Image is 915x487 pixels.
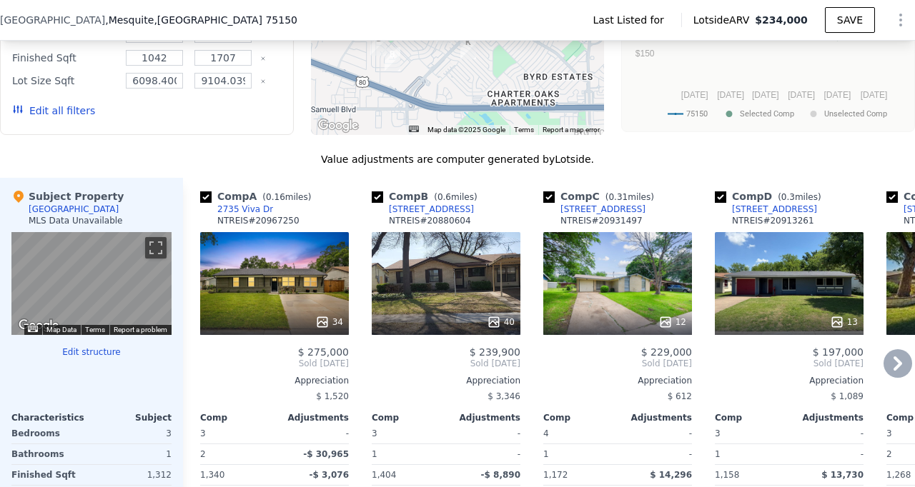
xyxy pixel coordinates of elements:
div: 1 [715,444,786,464]
a: 2735 Viva Dr [200,204,273,215]
div: 2735 Viva Dr [217,204,273,215]
span: 3 [886,428,892,438]
div: 3932 Flamingo Way [385,47,400,71]
a: Report a problem [114,326,167,333]
text: [DATE] [788,90,815,100]
div: Bathrooms [11,444,89,464]
span: Lotside ARV [693,13,755,27]
div: 1 [372,444,443,464]
text: [DATE] [861,90,888,100]
div: Finished Sqft [12,48,117,68]
div: Characteristics [11,412,91,423]
text: [DATE] [824,90,851,100]
div: Bedrooms [11,423,89,443]
div: 12 [658,315,686,329]
div: Map [11,232,172,335]
div: Adjustments [618,412,692,423]
span: -$ 30,965 [303,449,349,459]
div: Comp C [543,189,660,204]
div: NTREIS # 20880604 [389,215,471,226]
text: Unselected Comp [824,109,887,119]
text: [DATE] [681,90,708,100]
button: Keyboard shortcuts [28,326,38,332]
a: [STREET_ADDRESS] [715,204,817,215]
span: $ 275,000 [298,346,349,358]
div: 2 [200,444,272,464]
a: [STREET_ADDRESS] [372,204,474,215]
div: Subject Property [11,189,124,204]
span: 1,340 [200,470,224,480]
div: Comp [372,412,446,423]
div: - [449,423,520,443]
button: Toggle fullscreen view [145,237,167,258]
span: Map data ©2025 Google [427,126,505,134]
text: Selected Comp [740,109,794,119]
span: 3 [372,428,377,438]
span: $ 612 [668,391,692,401]
div: Comp B [372,189,483,204]
span: $ 3,346 [488,391,520,401]
div: Appreciation [200,375,349,386]
span: $ 13,730 [821,470,864,480]
span: 0.6 [437,192,451,202]
div: NTREIS # 20931497 [560,215,643,226]
span: 1,268 [886,470,911,480]
div: Comp [715,412,789,423]
a: Terms (opens in new tab) [514,126,534,134]
text: $150 [635,49,655,59]
button: Edit all filters [12,104,95,118]
div: - [620,423,692,443]
div: NTREIS # 20967250 [217,215,300,226]
div: Appreciation [372,375,520,386]
div: 3 [94,423,172,443]
span: Sold [DATE] [543,358,692,369]
span: 4 [543,428,549,438]
div: 1 [543,444,615,464]
div: Lot Size Sqft [12,71,117,91]
span: 3 [715,428,721,438]
div: 2202 Aloha Dr [460,35,476,59]
div: Street View [11,232,172,335]
a: Terms (opens in new tab) [85,326,105,333]
span: $ 14,296 [650,470,692,480]
div: - [277,423,349,443]
div: Subject [91,412,172,423]
span: Sold [DATE] [200,358,349,369]
button: Keyboard shortcuts [409,126,419,132]
div: [GEOGRAPHIC_DATA] [29,204,119,215]
span: Last Listed for [593,13,670,27]
span: $ 1,089 [831,391,864,401]
div: Comp [543,412,618,423]
span: Sold [DATE] [715,358,864,369]
span: 0.16 [266,192,285,202]
text: [DATE] [717,90,744,100]
span: 0.31 [608,192,628,202]
div: 1 [94,444,172,464]
span: ( miles) [257,192,317,202]
span: ( miles) [428,192,483,202]
span: 3 [200,428,206,438]
div: - [792,423,864,443]
text: [DATE] [752,90,779,100]
div: 3927 Bahamas Dr [370,31,386,56]
span: , Mesquite [105,13,297,27]
div: Comp A [200,189,317,204]
div: Appreciation [543,375,692,386]
span: 0.3 [781,192,795,202]
img: Google [15,316,62,335]
span: $ 1,520 [316,391,349,401]
span: Sold [DATE] [372,358,520,369]
span: , [GEOGRAPHIC_DATA] 75150 [154,14,297,26]
span: ( miles) [772,192,826,202]
div: MLS Data Unavailable [29,215,123,226]
div: Comp [200,412,274,423]
div: [STREET_ADDRESS] [732,204,817,215]
button: Show Options [886,6,915,34]
span: $ 197,000 [813,346,864,358]
div: Finished Sqft [11,465,89,485]
button: SAVE [825,7,875,33]
span: -$ 8,890 [481,470,520,480]
div: [STREET_ADDRESS] [389,204,474,215]
img: Google [315,116,362,135]
div: 34 [315,315,343,329]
